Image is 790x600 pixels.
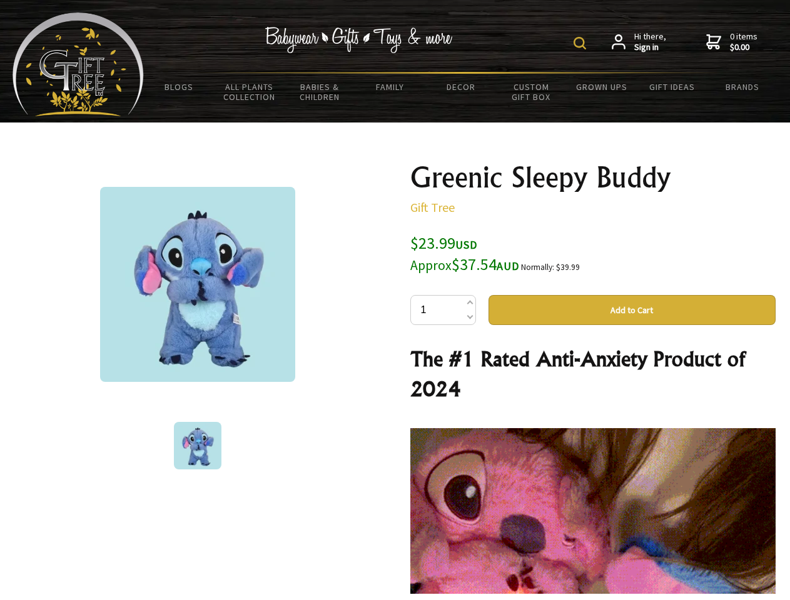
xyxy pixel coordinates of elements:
[100,187,295,382] img: Greenic Sleepy Buddy
[634,31,666,53] span: Hi there,
[455,237,477,252] span: USD
[425,74,496,100] a: Decor
[410,162,776,192] h1: Greenic Sleepy Buddy
[355,74,426,100] a: Family
[566,74,637,100] a: Grown Ups
[13,12,144,116] img: Babyware - Gifts - Toys and more...
[497,259,519,273] span: AUD
[410,346,745,401] strong: The #1 Rated Anti-Anxiety Product of 2024
[410,232,519,274] span: $23.99 $37.54
[706,31,757,53] a: 0 items$0.00
[144,74,215,100] a: BLOGS
[637,74,707,100] a: Gift Ideas
[410,199,455,215] a: Gift Tree
[489,295,776,325] button: Add to Cart
[612,31,666,53] a: Hi there,Sign in
[215,74,285,110] a: All Plants Collection
[730,42,757,53] strong: $0.00
[574,37,586,49] img: product search
[521,262,580,272] small: Normally: $39.99
[174,422,221,469] img: Greenic Sleepy Buddy
[730,31,757,53] span: 0 items
[265,27,453,53] img: Babywear - Gifts - Toys & more
[410,257,452,274] small: Approx
[285,74,355,110] a: Babies & Children
[707,74,778,100] a: Brands
[634,42,666,53] strong: Sign in
[496,74,567,110] a: Custom Gift Box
